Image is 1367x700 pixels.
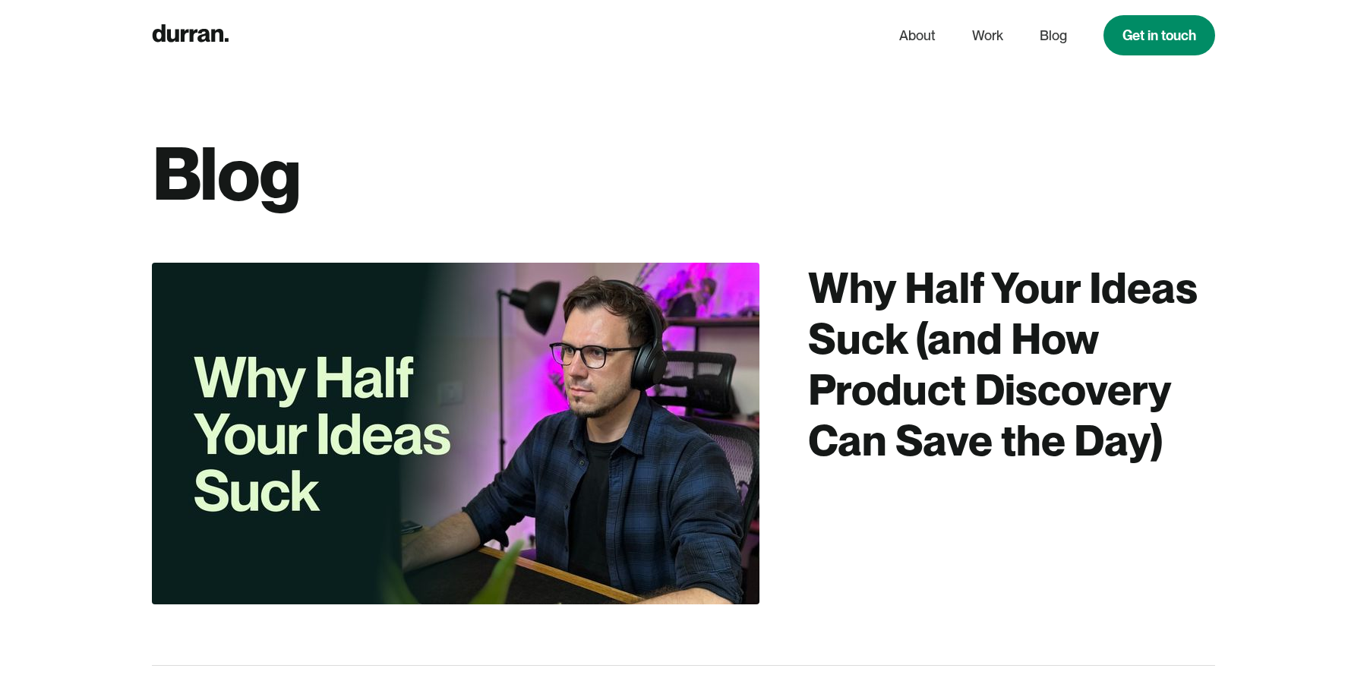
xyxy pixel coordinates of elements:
a: Get in touch [1103,15,1215,55]
a: Why Half Your Ideas Suck (and How Product Discovery Can Save the Day) [152,263,1215,604]
div: Why Half Your Ideas Suck (and How Product Discovery Can Save the Day) [808,263,1215,467]
a: About [899,21,936,50]
a: home [152,20,229,50]
h1: Blog [152,134,1215,214]
a: Blog [1040,21,1067,50]
a: Work [972,21,1003,50]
